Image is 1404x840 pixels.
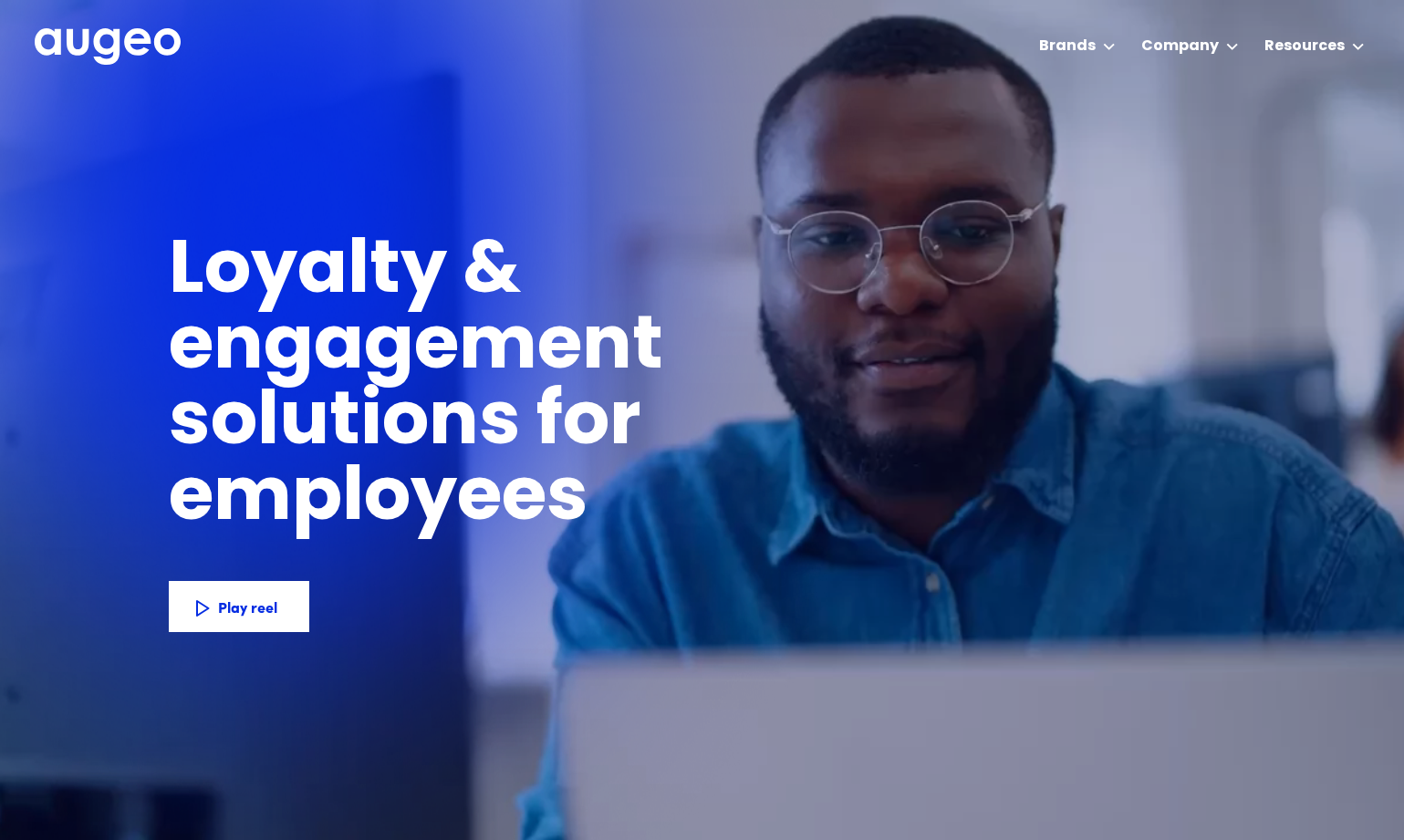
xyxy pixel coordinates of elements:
h1: Loyalty & engagement solutions for [169,235,957,462]
h1: employees [169,462,620,538]
a: home [35,28,181,67]
a: Play reel [169,581,309,632]
img: Augeo's full logo in white. [35,28,181,66]
div: Resources [1264,36,1345,57]
div: Brands [1039,36,1096,57]
div: Company [1141,36,1219,57]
